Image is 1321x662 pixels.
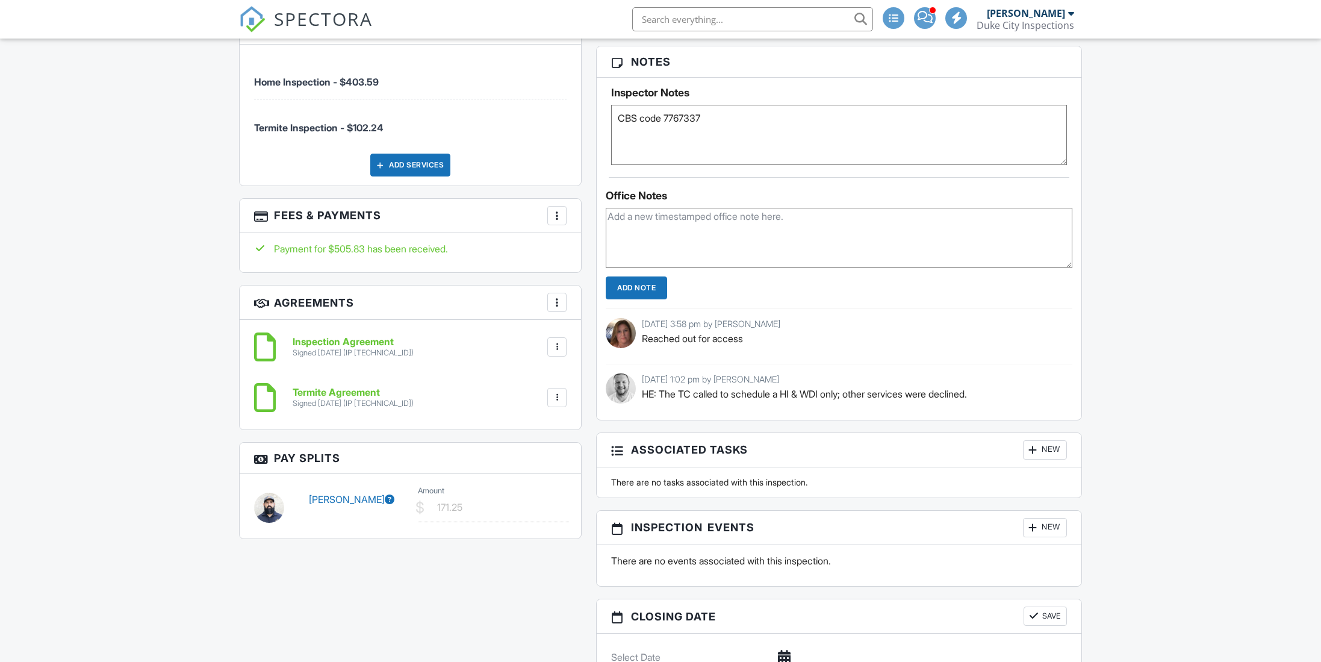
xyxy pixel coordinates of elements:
[631,608,716,625] span: Closing date
[293,387,414,408] a: Termite Agreement Signed [DATE] (IP [TECHNICAL_ID])
[707,519,754,536] span: Events
[239,16,373,42] a: SPECTORA
[642,387,1063,401] p: HE: The TC called to schedule a HI & WDI only; other services were declined.
[293,399,414,408] div: Signed [DATE] (IP [TECHNICAL_ID])
[703,319,712,329] span: by
[987,7,1065,19] div: [PERSON_NAME]
[631,442,748,458] span: Associated Tasks
[240,199,581,233] h3: Fees & Payments
[713,374,779,384] span: [PERSON_NAME]
[254,493,284,523] img: img_5973.jpg
[254,242,567,255] div: Payment for $505.83 has been received.
[293,337,414,348] h6: Inspection Agreement
[597,46,1081,78] h3: Notes
[1023,440,1067,460] div: New
[606,190,1072,202] div: Office Notes
[254,122,384,134] span: Termite Inspection - $102.24
[293,337,414,358] a: Inspection Agreement Signed [DATE] (IP [TECHNICAL_ID])
[604,476,1074,489] div: There are no tasks associated with this inspection.
[254,99,567,144] li: Service: Termite Inspection
[715,319,780,329] span: [PERSON_NAME]
[254,76,379,88] span: Home Inspection - $403.59
[415,498,424,518] div: $
[240,286,581,320] h3: Agreements
[977,19,1074,31] div: Duke City Inspections
[642,319,701,329] span: [DATE] 3:58 pm
[239,6,266,33] img: The Best Home Inspection Software - Spectora
[642,374,700,384] span: [DATE] 1:02 pm
[418,486,444,496] label: Amount
[611,87,1067,99] h5: Inspector Notes
[631,519,703,536] span: Inspection
[642,332,1063,345] p: Reached out for access
[254,54,567,99] li: Service: Home Inspection
[606,276,667,299] input: Add Note
[240,443,581,474] h3: Pay Splits
[309,493,394,505] a: [PERSON_NAME]
[293,348,414,358] div: Signed [DATE] (IP [TECHNICAL_ID])
[611,105,1067,165] textarea: CBS code 7767337
[1023,518,1067,537] div: New
[274,6,373,31] span: SPECTORA
[293,387,414,398] h6: Termite Agreement
[632,7,873,31] input: Search everything...
[370,154,450,176] div: Add Services
[1024,607,1067,626] button: Save
[606,318,636,348] img: 20210930_103856150x150.jpg
[702,374,711,384] span: by
[606,373,636,404] img: whatsapp_image_20250121_at_22.50.28_0b0863be.jpg
[611,554,1067,567] p: There are no events associated with this inspection.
